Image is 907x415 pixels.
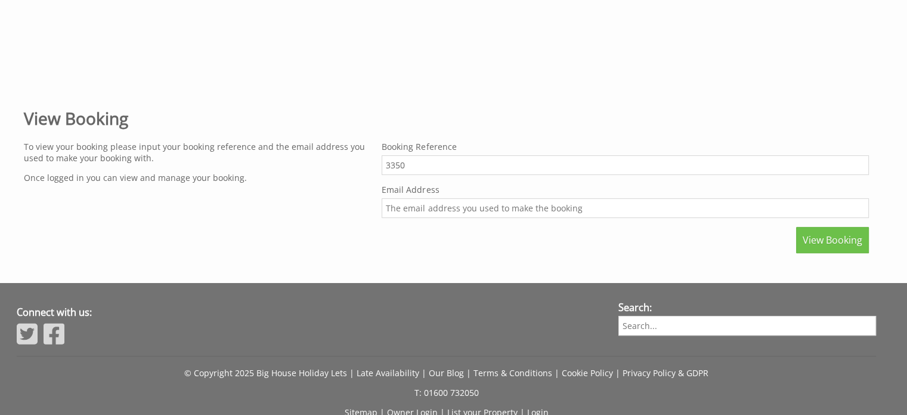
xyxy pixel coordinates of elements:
[382,184,869,195] label: Email Address
[429,367,464,379] a: Our Blog
[796,227,869,253] button: View Booking
[17,322,38,346] img: Twitter
[382,198,869,218] input: The email address you used to make the booking
[24,141,367,164] p: To view your booking please input your booking reference and the email address you used to make y...
[422,367,426,379] span: |
[24,172,367,183] p: Once logged in you can view and manage your booking.
[382,141,869,152] label: Booking Reference
[184,367,347,379] a: © Copyright 2025 Big House Holiday Lets
[803,233,862,247] span: View Booking
[382,155,869,175] input: Your booking reference, e.g. 232
[618,301,876,314] h3: Search:
[615,367,620,379] span: |
[357,367,419,379] a: Late Availability
[24,107,869,130] h1: View Booking
[623,367,708,379] a: Privacy Policy & GDPR
[618,316,876,336] input: Search...
[349,367,354,379] span: |
[466,367,471,379] span: |
[562,367,613,379] a: Cookie Policy
[555,367,559,379] span: |
[17,306,601,319] h3: Connect with us:
[414,387,479,398] a: T: 01600 732050
[473,367,552,379] a: Terms & Conditions
[44,322,64,346] img: Facebook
